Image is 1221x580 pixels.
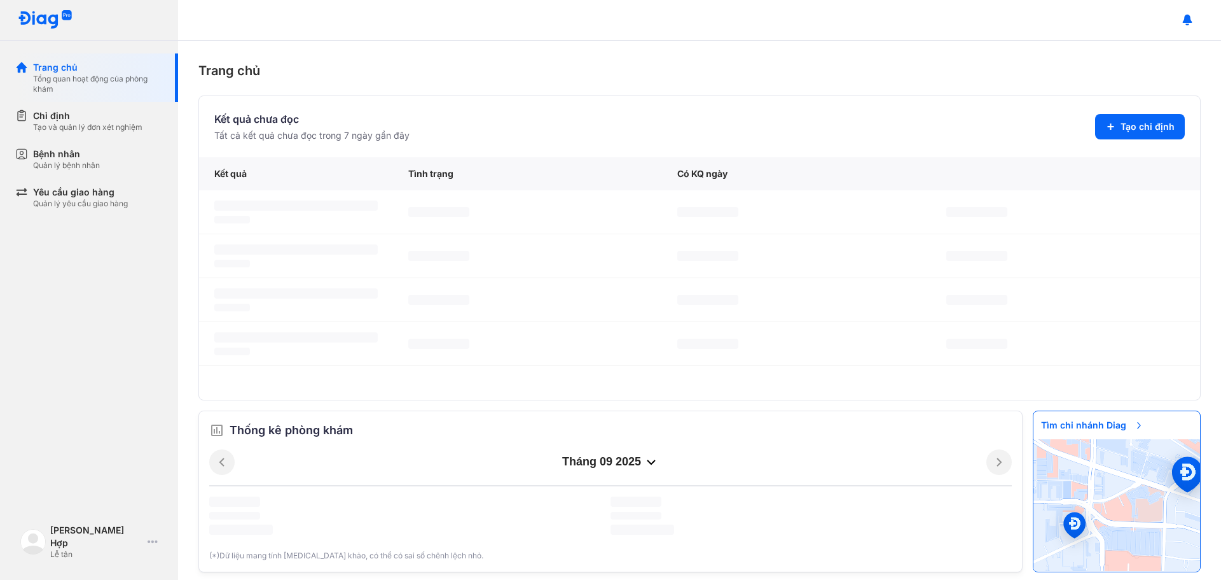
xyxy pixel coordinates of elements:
div: Yêu cầu giao hàng [33,186,128,199]
span: ‌ [610,512,661,520]
div: Kết quả chưa đọc [214,111,410,127]
span: Thống kê phòng khám [230,421,353,439]
span: ‌ [946,207,1007,217]
span: ‌ [677,251,738,261]
div: Quản lý yêu cầu giao hàng [33,199,128,209]
span: ‌ [214,216,250,223]
div: tháng 09 2025 [235,455,986,470]
span: ‌ [214,348,250,355]
span: ‌ [946,295,1007,305]
div: Kết quả [199,157,393,190]
div: Có KQ ngày [662,157,931,190]
div: [PERSON_NAME] Hợp [50,524,142,549]
div: Trang chủ [33,61,163,74]
span: ‌ [408,339,469,349]
span: ‌ [610,525,674,535]
span: ‌ [610,497,661,507]
span: ‌ [214,332,378,343]
div: Tất cả kết quả chưa đọc trong 7 ngày gần đây [214,129,410,142]
div: Bệnh nhân [33,148,100,160]
div: Lễ tân [50,549,142,560]
div: Chỉ định [33,110,142,122]
span: ‌ [214,288,378,299]
button: Tạo chỉ định [1095,114,1185,139]
span: ‌ [946,251,1007,261]
div: Tổng quan hoạt động của phòng khám [33,74,163,94]
div: Tạo và quản lý đơn xét nghiệm [33,122,142,132]
span: ‌ [677,207,738,217]
img: logo [20,529,46,555]
span: ‌ [209,497,260,507]
div: Quản lý bệnh nhân [33,160,100,171]
span: ‌ [214,260,250,267]
span: ‌ [214,304,250,311]
span: Tạo chỉ định [1121,120,1175,133]
span: ‌ [209,512,260,520]
span: ‌ [214,244,378,255]
span: ‌ [677,339,738,349]
span: ‌ [677,295,738,305]
img: order.5a6da16c.svg [209,423,224,438]
span: ‌ [946,339,1007,349]
span: ‌ [214,201,378,211]
img: logo [18,10,72,30]
span: ‌ [408,251,469,261]
span: ‌ [209,525,273,535]
div: Tình trạng [393,157,662,190]
span: Tìm chi nhánh Diag [1033,411,1152,439]
div: (*)Dữ liệu mang tính [MEDICAL_DATA] khảo, có thể có sai số chênh lệch nhỏ. [209,550,1012,562]
div: Trang chủ [198,61,1201,80]
span: ‌ [408,207,469,217]
span: ‌ [408,295,469,305]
